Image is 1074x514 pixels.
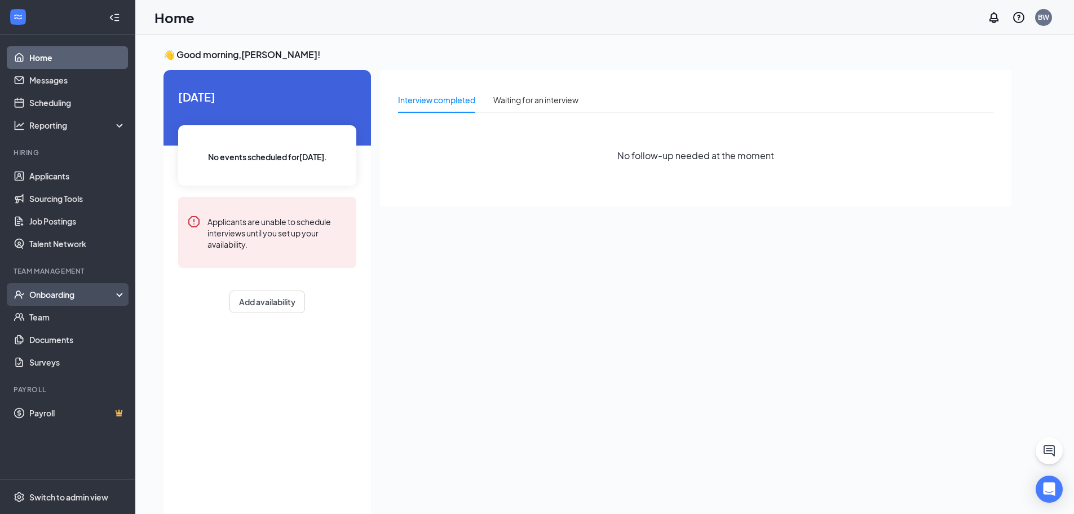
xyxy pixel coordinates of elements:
[29,187,126,210] a: Sourcing Tools
[1036,437,1063,464] button: ChatActive
[229,291,305,313] button: Add availability
[29,491,108,503] div: Switch to admin view
[29,210,126,232] a: Job Postings
[493,94,578,106] div: Waiting for an interview
[29,351,126,374] a: Surveys
[29,120,126,131] div: Reporting
[29,328,126,351] a: Documents
[29,232,126,255] a: Talent Network
[1036,476,1063,503] div: Open Intercom Messenger
[29,289,116,300] div: Onboarding
[29,165,126,187] a: Applicants
[29,46,126,69] a: Home
[178,88,356,106] span: [DATE]
[29,69,126,91] a: Messages
[14,289,25,300] svg: UserCheck
[398,94,475,106] div: Interview completed
[1038,12,1049,22] div: BW
[1012,11,1026,24] svg: QuestionInfo
[29,402,126,424] a: PayrollCrown
[12,11,24,23] svg: WorkstreamLogo
[14,120,25,131] svg: Analysis
[154,8,195,27] h1: Home
[109,12,120,23] svg: Collapse
[14,148,123,157] div: Hiring
[1042,444,1056,458] svg: ChatActive
[14,385,123,394] div: Payroll
[29,91,126,114] a: Scheduling
[987,11,1001,24] svg: Notifications
[207,215,347,250] div: Applicants are unable to schedule interviews until you set up your availability.
[187,215,201,229] svg: Error
[617,148,774,162] span: No follow-up needed at the moment
[29,306,126,328] a: Team
[163,49,1011,61] h3: 👋 Good morning, [PERSON_NAME] !
[14,491,25,503] svg: Settings
[208,151,327,163] span: No events scheduled for [DATE] .
[14,266,123,276] div: Team Management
